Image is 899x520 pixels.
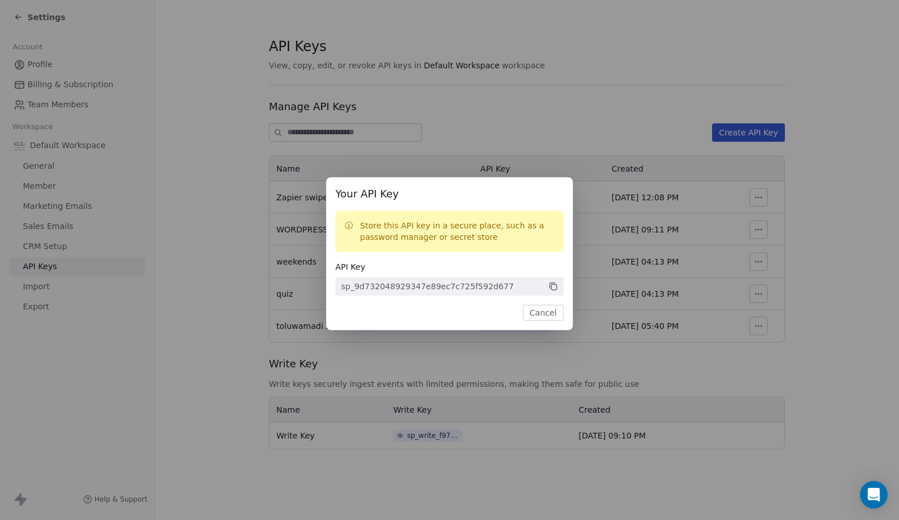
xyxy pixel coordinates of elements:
[360,220,554,243] p: Store this API key in a secure place, such as a password manager or secret store
[523,305,564,321] button: Cancel
[335,261,564,273] span: API Key
[341,281,514,292] div: sp_9d732048929347e89ec7c725f592d677
[335,187,564,201] span: Your API Key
